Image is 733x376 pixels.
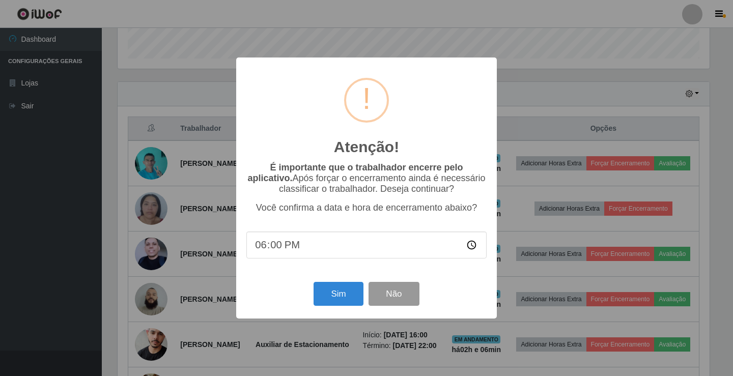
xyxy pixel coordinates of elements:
p: Após forçar o encerramento ainda é necessário classificar o trabalhador. Deseja continuar? [246,162,487,194]
button: Não [369,282,419,306]
p: Você confirma a data e hora de encerramento abaixo? [246,203,487,213]
b: É importante que o trabalhador encerre pelo aplicativo. [247,162,463,183]
button: Sim [314,282,363,306]
h2: Atenção! [334,138,399,156]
